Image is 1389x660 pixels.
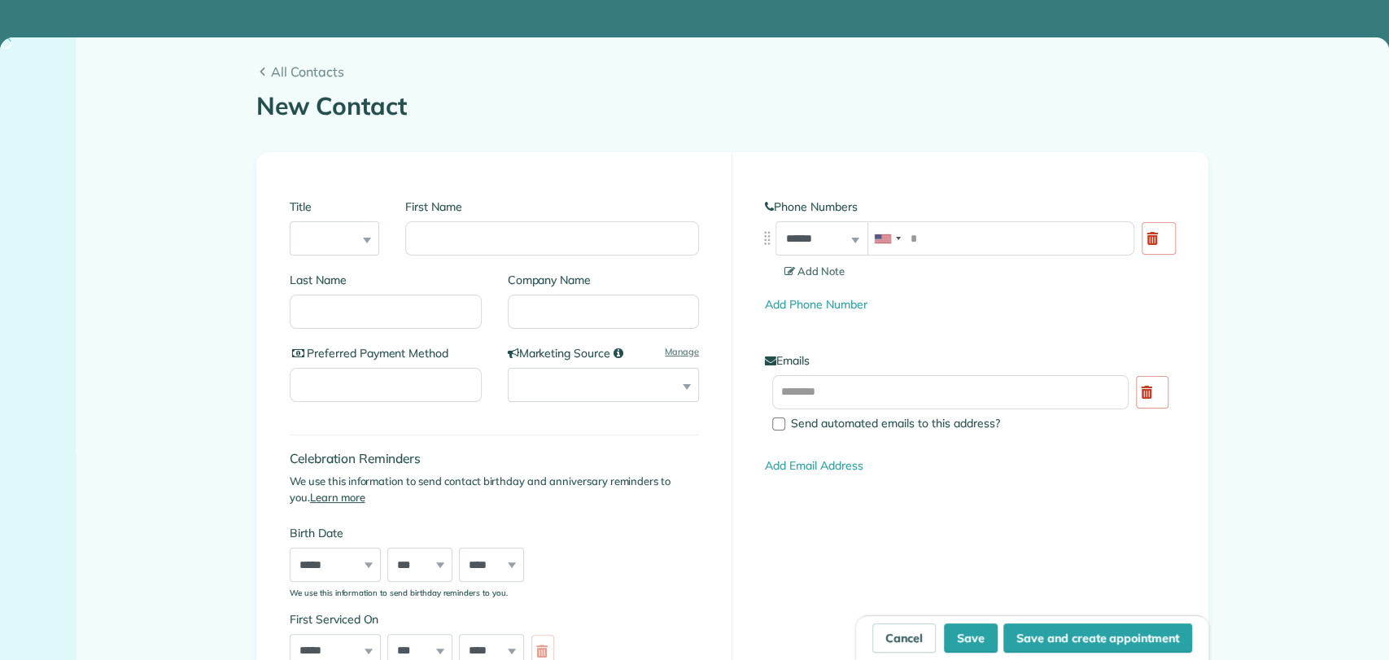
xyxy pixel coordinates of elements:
[290,272,482,288] label: Last Name
[765,458,863,473] a: Add Email Address
[290,474,699,505] p: We use this information to send contact birthday and anniversary reminders to you.
[290,611,562,627] label: First Serviced On
[765,199,1175,215] label: Phone Numbers
[256,62,1208,81] a: All Contacts
[868,222,906,255] div: United States: +1
[1003,623,1192,653] button: Save and create appointment
[765,297,867,312] a: Add Phone Number
[508,272,700,288] label: Company Name
[944,623,998,653] button: Save
[271,62,1208,81] span: All Contacts
[405,199,699,215] label: First Name
[665,345,699,359] a: Manage
[290,452,699,465] h4: Celebration Reminders
[784,264,845,278] span: Add Note
[290,345,482,361] label: Preferred Payment Method
[290,525,562,541] label: Birth Date
[872,623,936,653] a: Cancel
[765,352,1175,369] label: Emails
[310,491,365,504] a: Learn more
[290,199,379,215] label: Title
[508,345,700,361] label: Marketing Source
[290,588,508,597] sub: We use this information to send birthday reminders to you.
[256,93,1208,120] h1: New Contact
[791,416,1000,431] span: Send automated emails to this address?
[758,229,775,247] img: drag_indicator-119b368615184ecde3eda3c64c821f6cf29d3e2b97b89ee44bc31753036683e5.png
